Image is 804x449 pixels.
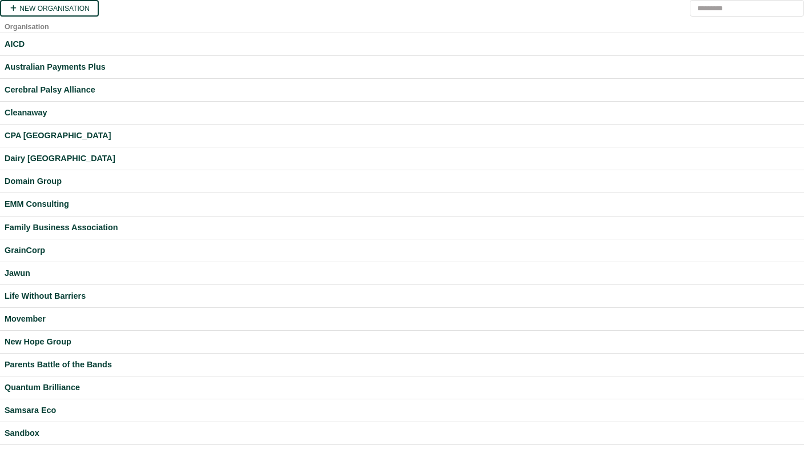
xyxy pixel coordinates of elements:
[5,404,799,417] a: Samsara Eco
[5,427,799,440] a: Sandbox
[5,198,799,211] a: EMM Consulting
[5,83,799,97] a: Cerebral Palsy Alliance
[5,61,799,74] a: Australian Payments Plus
[5,106,799,119] a: Cleanaway
[5,381,799,394] a: Quantum Brilliance
[5,335,799,348] a: New Hope Group
[5,221,799,234] a: Family Business Association
[5,312,799,326] a: Movember
[5,129,799,142] a: CPA [GEOGRAPHIC_DATA]
[5,267,799,280] a: Jawun
[5,290,799,303] a: Life Without Barriers
[5,244,799,257] a: GrainCorp
[5,152,799,165] a: Dairy [GEOGRAPHIC_DATA]
[5,358,799,371] a: Parents Battle of the Bands
[5,175,799,188] a: Domain Group
[5,38,799,51] a: AICD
